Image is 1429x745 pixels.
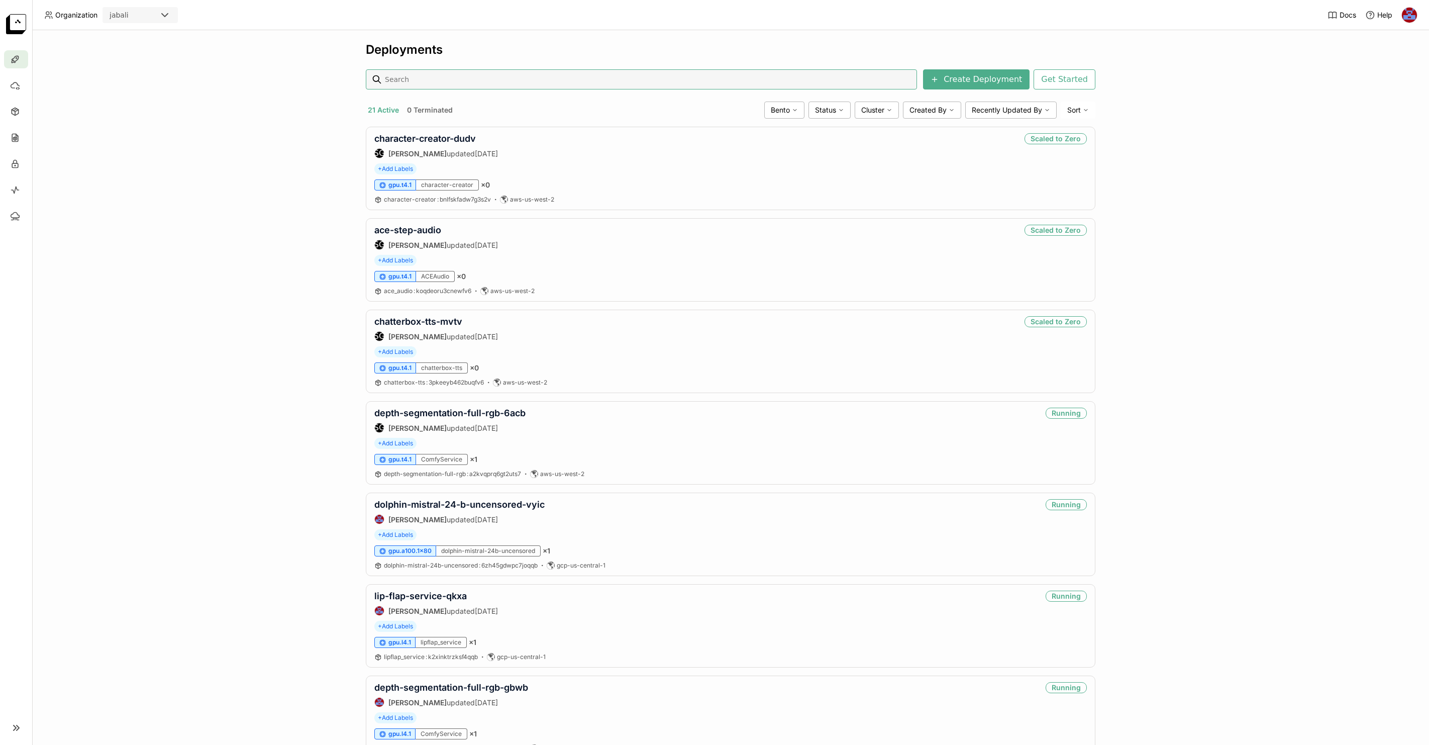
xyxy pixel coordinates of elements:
img: Jhonatan Oliveira [375,698,384,707]
span: ace_audio koqdeoru3cnewfv6 [384,287,471,295]
div: dolphin-mistral-24b-uncensored [436,545,541,556]
span: chatterbox-tts 3pkeeyb462buqfv6 [384,379,484,386]
span: × 1 [469,638,476,647]
span: [DATE] [475,515,498,524]
span: × 0 [457,272,466,281]
div: Steve Guo [374,148,384,158]
div: Bento [764,102,804,119]
span: gcp-us-central-1 [557,562,605,570]
div: ACEAudio [416,271,455,282]
span: : [426,653,427,661]
span: gcp-us-central-1 [497,653,546,661]
span: character-creator bnlfskfadw7g3s2v [384,196,491,203]
span: : [437,196,439,203]
span: [DATE] [475,241,498,249]
div: Created By [903,102,961,119]
span: : [414,287,415,295]
div: Help [1365,10,1392,20]
strong: [PERSON_NAME] [388,149,447,158]
div: character-creator [416,179,479,191]
span: gpu.t4.1 [388,181,412,189]
div: Steve Guo [374,240,384,250]
div: SG [375,240,384,249]
a: character-creator-dudv [374,133,476,144]
button: 0 Terminated [405,104,455,117]
span: Sort [1067,106,1081,115]
span: gpu.t4.1 [388,455,412,463]
span: Docs [1340,11,1356,20]
span: +Add Labels [374,346,417,357]
div: ComfyService [416,728,467,739]
span: +Add Labels [374,438,417,449]
span: gpu.a100.1x80 [388,547,432,555]
img: logo [6,14,26,34]
span: +Add Labels [374,621,417,632]
strong: [PERSON_NAME] [388,332,447,341]
span: × 1 [543,546,550,555]
span: Recently Updated By [972,106,1042,115]
div: SG [375,149,384,158]
span: gpu.t4.1 [388,272,412,281]
span: [DATE] [475,698,498,707]
a: dolphin-mistral-24-b-uncensored-vyic [374,499,545,510]
span: Help [1377,11,1392,20]
span: lipflap_service k2xinktrzksf4qqb [384,653,478,661]
span: [DATE] [475,332,498,341]
div: Cluster [855,102,899,119]
span: [DATE] [475,424,498,432]
span: gpu.t4.1 [388,364,412,372]
a: ace-step-audio [374,225,441,235]
div: Steve Guo [374,331,384,341]
span: × 1 [469,729,477,738]
div: Running [1046,499,1087,510]
span: aws-us-west-2 [510,196,554,204]
span: Bento [771,106,790,115]
div: updated [374,331,498,341]
a: lip-flap-service-qkxa [374,591,467,601]
div: Sort [1061,102,1095,119]
span: : [479,562,480,569]
a: lipflap_service:k2xinktrzksf4qqb [384,653,478,661]
span: Organization [55,11,97,20]
input: Selected jabali. [130,11,131,21]
div: jabali [110,10,129,20]
span: +Add Labels [374,163,417,174]
span: Cluster [861,106,884,115]
strong: [PERSON_NAME] [388,698,447,707]
div: updated [374,606,498,616]
span: × 0 [470,363,479,372]
span: : [426,379,428,386]
span: +Add Labels [374,712,417,723]
div: Scaled to Zero [1025,316,1087,327]
div: chatterbox-tts [416,362,468,374]
div: Recently Updated By [965,102,1057,119]
span: Status [815,106,836,115]
a: chatterbox-tts:3pkeeyb462buqfv6 [384,379,484,387]
div: Running [1046,682,1087,693]
div: updated [374,697,528,707]
div: Deployments [366,42,1095,57]
a: Docs [1328,10,1356,20]
span: gpu.l4.1 [388,730,411,738]
span: × 1 [470,455,477,464]
div: Running [1046,408,1087,419]
div: SG [375,423,384,432]
span: aws-us-west-2 [540,470,584,478]
a: depth-segmentation-full-rgb:a2kvqprq6gt2uts7 [384,470,521,478]
span: gpu.l4.1 [388,638,411,646]
div: Steve Guo [374,423,384,433]
span: +Add Labels [374,255,417,266]
a: ace_audio:koqdeoru3cnewfv6 [384,287,471,295]
div: Status [808,102,851,119]
div: ComfyService [416,454,468,465]
div: updated [374,423,526,433]
div: updated [374,148,498,158]
div: lipflap_service [416,637,467,648]
span: dolphin-mistral-24b-uncensored 6zh45gdwpc7joqqb [384,562,538,569]
strong: [PERSON_NAME] [388,515,447,524]
div: Scaled to Zero [1025,225,1087,236]
strong: [PERSON_NAME] [388,607,447,615]
span: : [467,470,468,478]
span: aws-us-west-2 [503,379,547,387]
span: aws-us-west-2 [490,287,535,295]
